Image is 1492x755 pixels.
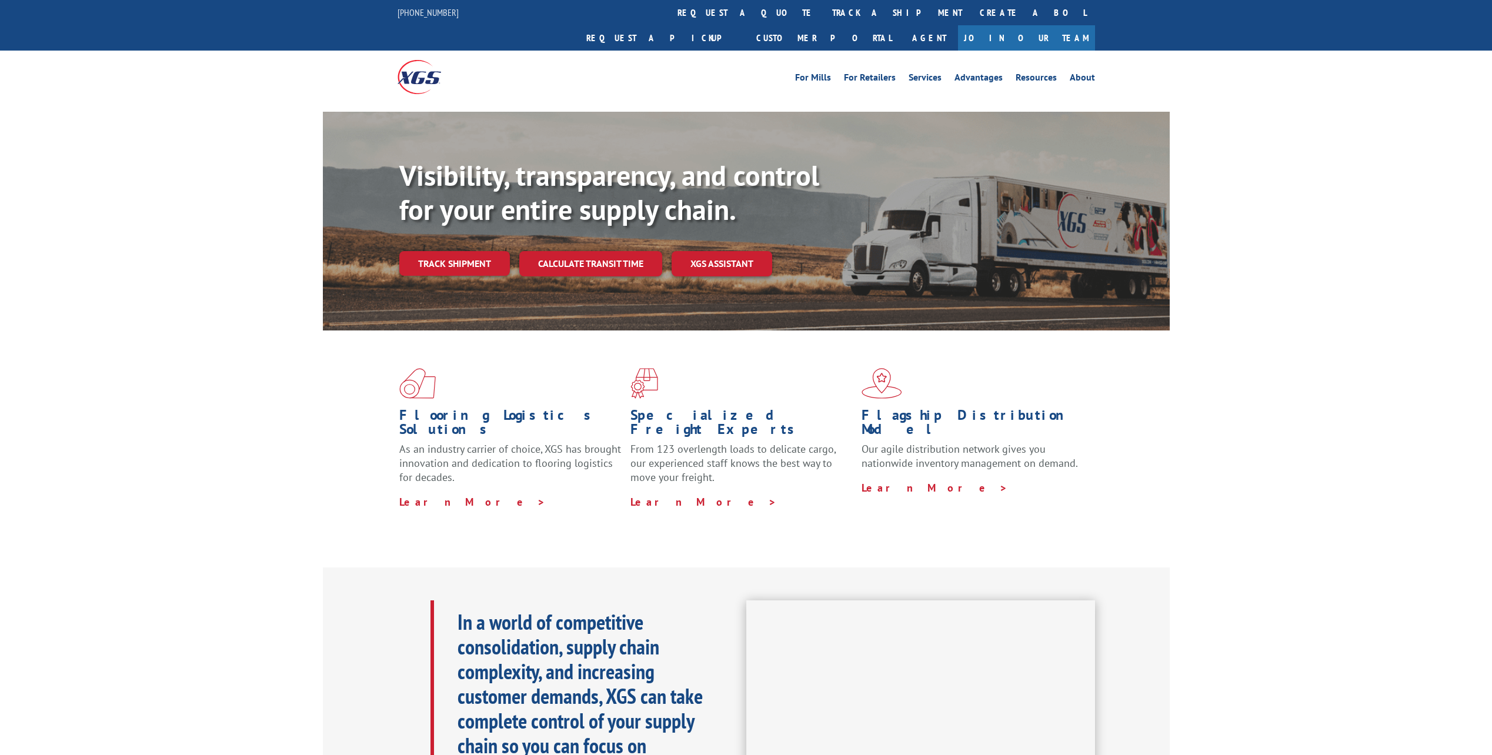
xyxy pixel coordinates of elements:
[630,495,777,509] a: Learn More >
[630,408,853,442] h1: Specialized Freight Experts
[862,442,1078,470] span: Our agile distribution network gives you nationwide inventory management on demand.
[844,73,896,86] a: For Retailers
[399,157,819,228] b: Visibility, transparency, and control for your entire supply chain.
[399,368,436,399] img: xgs-icon-total-supply-chain-intelligence-red
[1016,73,1057,86] a: Resources
[909,73,942,86] a: Services
[672,251,772,276] a: XGS ASSISTANT
[1070,73,1095,86] a: About
[747,25,900,51] a: Customer Portal
[862,481,1008,495] a: Learn More >
[862,408,1084,442] h1: Flagship Distribution Model
[900,25,958,51] a: Agent
[399,442,621,484] span: As an industry carrier of choice, XGS has brought innovation and dedication to flooring logistics...
[578,25,747,51] a: Request a pickup
[399,495,546,509] a: Learn More >
[519,251,662,276] a: Calculate transit time
[795,73,831,86] a: For Mills
[630,368,658,399] img: xgs-icon-focused-on-flooring-red
[399,408,622,442] h1: Flooring Logistics Solutions
[954,73,1003,86] a: Advantages
[958,25,1095,51] a: Join Our Team
[398,6,459,18] a: [PHONE_NUMBER]
[399,251,510,276] a: Track shipment
[630,442,853,495] p: From 123 overlength loads to delicate cargo, our experienced staff knows the best way to move you...
[862,368,902,399] img: xgs-icon-flagship-distribution-model-red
